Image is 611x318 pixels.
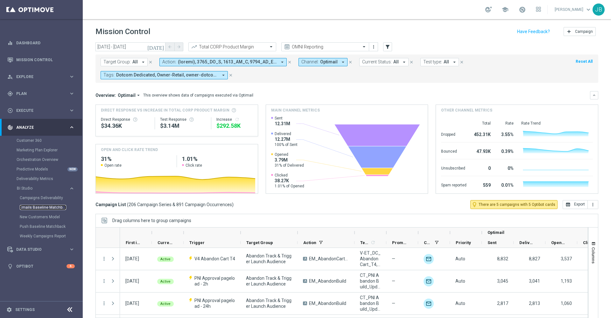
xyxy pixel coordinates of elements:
i: keyboard_arrow_right [69,74,75,80]
span: 12.31M [275,121,290,126]
button: gps_fixed Plan keyboard_arrow_right [7,91,75,96]
span: 12.27M [275,136,298,142]
span: Execute [16,109,69,112]
h4: Other channel metrics [441,107,492,113]
span: Templates [360,240,369,245]
span: Active [160,257,171,261]
button: [DATE] [146,42,165,52]
i: more_vert [101,278,107,284]
a: Settings [15,308,35,312]
i: arrow_drop_down [136,92,141,98]
span: EM_AbandonBuild [309,300,346,306]
span: keyboard_arrow_down [585,6,592,13]
i: play_circle_outline [7,108,13,113]
a: Dashboard [16,34,75,51]
div: BI Studio [17,184,82,241]
button: Test type: All arrow_drop_down [420,58,459,66]
h1: Mission Control [95,27,150,36]
span: Abandon Track & Trigger Launch Audience [246,253,292,264]
i: arrow_drop_down [452,59,457,65]
i: keyboard_arrow_down [592,93,596,98]
a: Optibot [16,258,67,275]
button: lightbulb Optibot 6 [7,264,75,269]
i: add [566,29,572,34]
i: keyboard_arrow_right [69,185,75,192]
a: Deliverability Metrics [17,176,66,181]
span: PNI Approval pageload - 2h [194,275,235,287]
span: 1,193 [561,278,572,284]
span: A [303,301,307,305]
i: close [409,60,414,64]
span: 3,045 [497,278,508,284]
i: keyboard_arrow_right [69,246,75,252]
span: EM_AbandonCart_T4 [309,256,349,262]
span: V4 Abandon Cart T4 [194,256,235,262]
a: Push Baseline Matchback [20,224,66,229]
i: settings [6,307,12,313]
div: Weekly Campaigns Report [20,231,82,241]
span: PNI Approval pageload - 24h [194,298,235,309]
button: close [409,59,414,66]
button: open_in_browser Export [563,200,588,209]
i: refresh [235,117,240,122]
multiple-options-button: Export to CSV [563,202,598,207]
span: 8,827 [529,256,540,261]
span: 31% of Delivered [275,163,304,168]
span: Test type: [423,59,442,65]
span: Delivered [275,131,298,136]
div: Emails Baseline Matchback [20,203,82,212]
span: (blanks) 2024_DC_C 2024_DC_L 2024_DC_N/Y + 334 more [178,59,277,65]
i: close [460,60,464,64]
a: Campaigns Deliverability [20,195,66,200]
span: V-ET_DC_AbandonCart_T4, V-ET_DC_AbandonCart_T4_B [360,250,381,267]
a: Orchestration Overview [17,157,66,162]
i: trending_up [191,44,197,50]
span: — [392,256,395,262]
span: Target Group: [103,59,131,65]
i: arrow_back [168,45,172,49]
div: Press SPACE to select this row. [96,248,120,270]
img: Optimail [424,299,434,309]
span: All [132,59,138,65]
button: add Campaign [564,27,596,36]
span: Action [303,240,316,245]
a: Emails Baseline Matchback [20,205,66,210]
i: arrow_drop_down [140,59,146,65]
i: arrow_forward [177,45,181,49]
i: gps_fixed [7,91,13,97]
span: Target Group [246,240,273,245]
button: track_changes Analyze keyboard_arrow_right [7,125,75,130]
div: Total [474,121,491,126]
div: Row Groups [112,218,191,223]
div: Dropped [441,129,467,139]
a: [PERSON_NAME]keyboard_arrow_down [554,5,593,14]
button: arrow_forward [174,42,183,51]
span: Tags: [103,72,115,78]
button: more_vert [370,43,377,51]
span: Current Status: [362,59,392,65]
i: close [287,60,292,64]
div: Test Response [160,117,206,122]
i: more_vert [101,300,107,306]
i: arrow_drop_down [401,59,407,65]
i: keyboard_arrow_right [69,107,75,113]
div: $3,142,548 [160,122,206,130]
button: close [148,59,153,66]
div: person_search Explore keyboard_arrow_right [7,74,75,79]
button: Action: (loremi), 3765_DO_S, 1613_AM_C, 9794_AD_E/S, 7312_DO_E, TempoRincid_UTLABO, ET_DolorEmag_... [159,58,287,66]
span: Direct Response VS Increase In Total CORP Product Margin [101,107,229,113]
h4: OPEN AND CLICK RATE TREND [101,147,158,153]
h3: Campaign List [95,202,234,207]
button: Tags: Dotcom Dedicated, Owner-Retail, owner-dotcom-dedicated, owner-omni-dedicated, owner-retail ... [101,71,228,79]
a: Marketing Plan Explorer [17,148,66,153]
button: Optimail arrow_drop_down [116,92,143,98]
span: 1,060 [561,301,572,306]
div: Increase [216,117,252,122]
div: 14 Sep 2025, Sunday [125,300,139,306]
span: — [392,300,395,306]
span: Channel [424,240,432,245]
span: First in Range [126,240,141,245]
span: All [444,59,449,65]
